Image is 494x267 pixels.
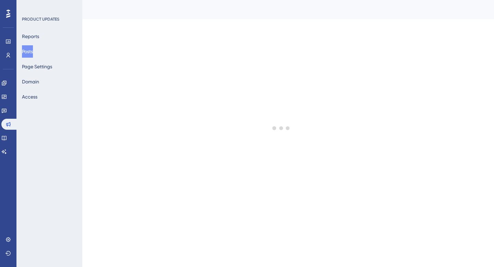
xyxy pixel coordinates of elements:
[22,45,33,58] button: Posts
[22,91,37,103] button: Access
[22,76,39,88] button: Domain
[22,60,52,73] button: Page Settings
[22,16,59,22] div: PRODUCT UPDATES
[22,30,39,43] button: Reports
